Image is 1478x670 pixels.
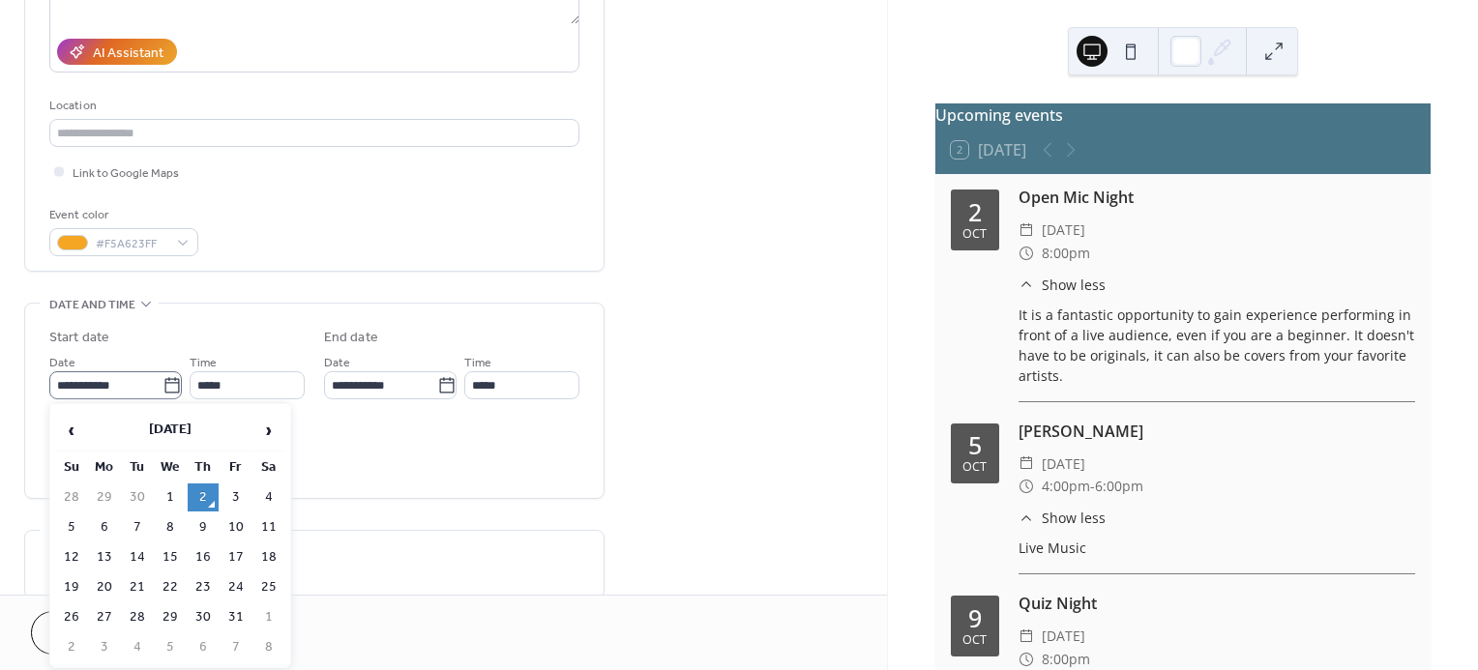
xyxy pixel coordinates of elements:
span: Date [49,353,75,373]
th: Su [56,453,87,481]
td: 16 [188,543,219,571]
td: 4 [253,483,284,511]
div: Oct [962,634,987,647]
div: ​ [1019,625,1034,648]
span: Date and time [49,295,135,315]
td: 6 [188,633,219,661]
td: 30 [188,603,219,631]
th: [DATE] [89,410,251,452]
td: 7 [221,633,251,661]
div: ​ [1019,275,1034,295]
div: Open Mic Night [1019,186,1415,209]
div: 9 [968,606,982,630]
div: [PERSON_NAME] [1019,420,1415,443]
td: 8 [253,633,284,661]
div: It is a fantastic opportunity to gain experience performing in front of a live audience, even if ... [1019,305,1415,386]
td: 8 [155,513,186,541]
span: 4:00pm [1042,475,1090,498]
td: 28 [56,483,87,511]
td: 5 [155,633,186,661]
span: [DATE] [1042,218,1085,242]
td: 4 [122,633,153,661]
td: 3 [221,483,251,511]
div: Oct [962,228,987,241]
td: 20 [89,573,120,601]
span: › [254,411,283,450]
td: 9 [188,513,219,541]
div: Location [49,96,576,116]
span: Link to Google Maps [73,163,179,184]
button: ​Show less [1019,275,1106,295]
td: 2 [188,483,219,511]
th: Mo [89,453,120,481]
td: 26 [56,603,87,631]
div: Oct [962,461,987,474]
td: 12 [56,543,87,571]
span: - [1090,475,1095,498]
th: We [155,453,186,481]
td: 19 [56,573,87,601]
td: 1 [253,603,284,631]
td: 7 [122,513,153,541]
th: Tu [122,453,153,481]
td: 24 [221,573,251,601]
div: ​ [1019,508,1034,528]
th: Th [188,453,219,481]
div: 5 [968,433,982,457]
td: 3 [89,633,120,661]
th: Fr [221,453,251,481]
td: 27 [89,603,120,631]
button: AI Assistant [57,39,177,65]
td: 29 [89,483,120,511]
td: 15 [155,543,186,571]
div: Upcoming events [935,103,1431,127]
td: 29 [155,603,186,631]
div: ​ [1019,452,1034,476]
span: Date [324,353,350,373]
div: Quiz Night [1019,592,1415,615]
span: ‹ [57,411,86,450]
td: 25 [253,573,284,601]
span: Show less [1042,508,1106,528]
td: 14 [122,543,153,571]
td: 13 [89,543,120,571]
td: 21 [122,573,153,601]
div: Start date [49,328,109,348]
div: ​ [1019,475,1034,498]
td: 5 [56,513,87,541]
div: 2 [968,200,982,224]
button: Cancel [31,611,150,655]
td: 1 [155,483,186,511]
td: 10 [221,513,251,541]
td: 11 [253,513,284,541]
th: Sa [253,453,284,481]
div: AI Assistant [93,44,163,64]
span: Show less [1042,275,1106,295]
td: 6 [89,513,120,541]
td: 22 [155,573,186,601]
td: 17 [221,543,251,571]
span: #F5A623FF [96,234,167,254]
span: Time [190,353,217,373]
div: End date [324,328,378,348]
div: Live Music [1019,538,1415,558]
td: 2 [56,633,87,661]
span: [DATE] [1042,452,1085,476]
td: 28 [122,603,153,631]
div: ​ [1019,242,1034,265]
div: ​ [1019,218,1034,242]
button: ​Show less [1019,508,1106,528]
td: 31 [221,603,251,631]
td: 23 [188,573,219,601]
span: 6:00pm [1095,475,1143,498]
td: 18 [253,543,284,571]
td: 30 [122,483,153,511]
div: Event color [49,205,194,225]
span: Time [464,353,491,373]
span: 8:00pm [1042,242,1090,265]
span: [DATE] [1042,625,1085,648]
